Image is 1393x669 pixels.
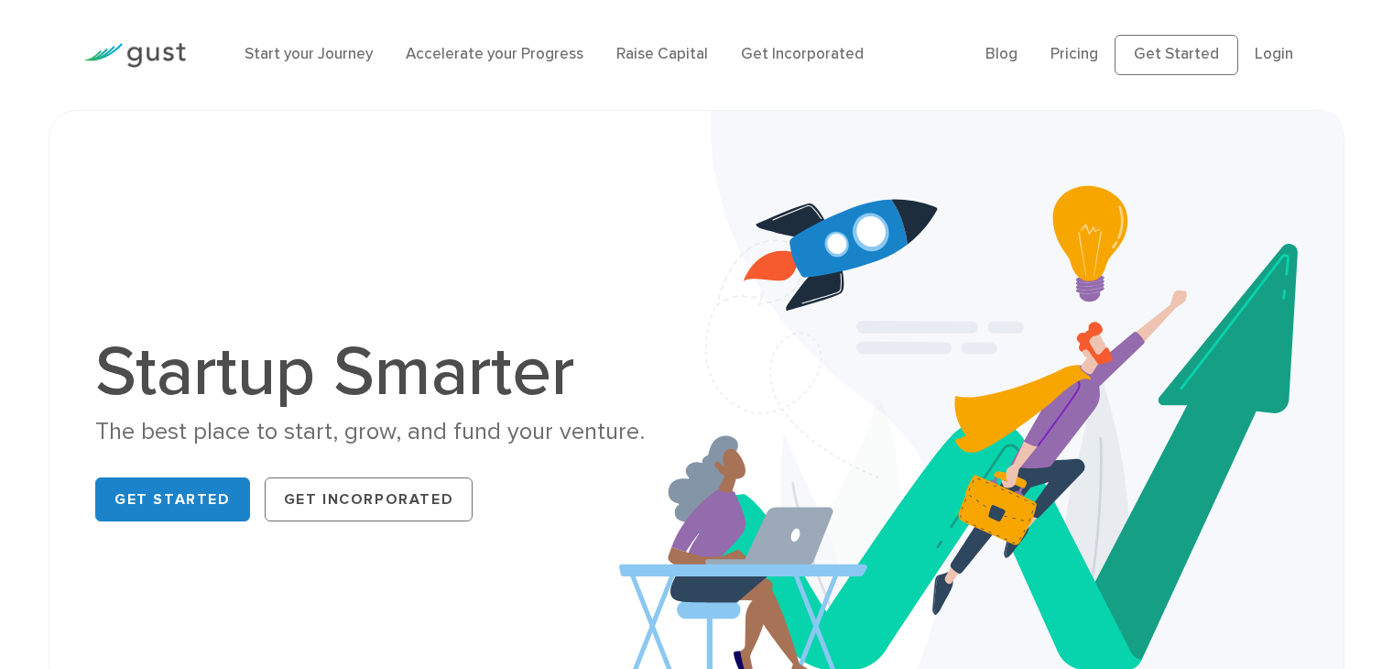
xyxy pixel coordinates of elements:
a: Login [1255,45,1293,63]
a: Get Incorporated [265,477,473,521]
a: Get Started [1115,35,1238,75]
a: Raise Capital [616,45,708,63]
a: Accelerate your Progress [406,45,583,63]
a: Start your Journey [245,45,373,63]
a: Get Started [95,477,250,521]
img: Gust Logo [83,43,186,68]
a: Get Incorporated [741,45,864,63]
a: Blog [985,45,1018,63]
div: The best place to start, grow, and fund your venture. [95,416,682,448]
h1: Startup Smarter [95,337,682,407]
a: Pricing [1050,45,1098,63]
